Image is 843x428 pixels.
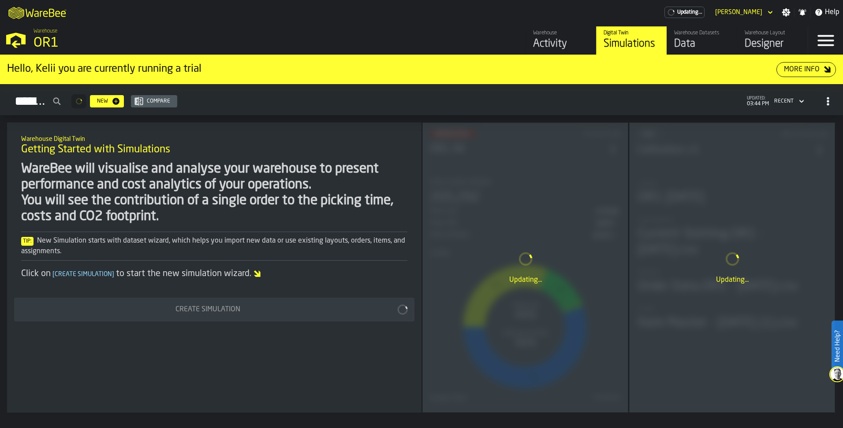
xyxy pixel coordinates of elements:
[776,62,836,77] button: button-More Info
[604,37,660,51] div: Simulations
[131,95,177,107] button: button-Compare
[832,321,842,371] label: Need Help?
[7,122,421,413] div: ItemListCard-
[93,98,112,104] div: New
[533,30,589,36] div: Warehouse
[674,30,730,36] div: Warehouse Datasets
[21,268,407,280] div: Click on to start the new simulation wizard.
[14,298,414,321] button: button-Create Simulation
[808,26,843,55] label: button-toggle-Menu
[674,37,730,51] div: Data
[422,122,628,413] div: ItemListCard-DashboardItemContainer
[825,7,839,18] span: Help
[68,94,90,108] div: ButtonLoadMore-Loading...-Prev-First-Last
[14,129,414,161] div: title-Getting Started with Simulations
[637,275,828,285] div: Updating...
[745,37,801,51] div: Designer
[596,26,667,55] a: link-to-/wh/i/02d92962-0f11-4133-9763-7cb092bceeef/simulations
[143,98,174,104] div: Compare
[737,26,808,55] a: link-to-/wh/i/02d92962-0f11-4133-9763-7cb092bceeef/designer
[664,7,705,18] a: link-to-/wh/i/02d92962-0f11-4133-9763-7cb092bceeef/pricing/
[745,30,801,36] div: Warehouse Layout
[604,30,660,36] div: Digital Twin
[34,35,272,51] div: OR1
[774,98,794,104] div: DropdownMenuValue-4
[811,7,843,18] label: button-toggle-Help
[21,134,407,143] h2: Sub Title
[771,96,806,107] div: DropdownMenuValue-4
[533,37,589,51] div: Activity
[21,236,407,257] div: New Simulation starts with dataset wizard, which helps you import new data or use existing layout...
[112,271,114,277] span: ]
[677,9,702,15] span: Updating...
[715,9,762,16] div: DropdownMenuValue-Kelii Reynolds
[667,26,737,55] a: link-to-/wh/i/02d92962-0f11-4133-9763-7cb092bceeef/data
[21,237,34,246] span: Tip:
[21,161,407,225] div: WareBee will visualise and analyse your warehouse to present performance and cost analytics of yo...
[19,304,396,315] div: Create Simulation
[629,122,835,413] div: ItemListCard-DashboardItemContainer
[664,7,705,18] div: Menu Subscription
[778,8,794,17] label: button-toggle-Settings
[7,62,776,76] div: Hello, Kelii you are currently running a trial
[747,96,769,101] span: updated:
[34,28,57,34] span: Warehouse
[526,26,596,55] a: link-to-/wh/i/02d92962-0f11-4133-9763-7cb092bceeef/feed/
[51,271,116,277] span: Create Simulation
[430,275,621,285] div: Updating...
[795,8,810,17] label: button-toggle-Notifications
[90,95,124,107] button: button-New
[52,271,55,277] span: [
[21,143,170,157] span: Getting Started with Simulations
[712,7,775,18] div: DropdownMenuValue-Kelii Reynolds
[747,101,769,107] span: 03:44 PM
[780,64,823,75] div: More Info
